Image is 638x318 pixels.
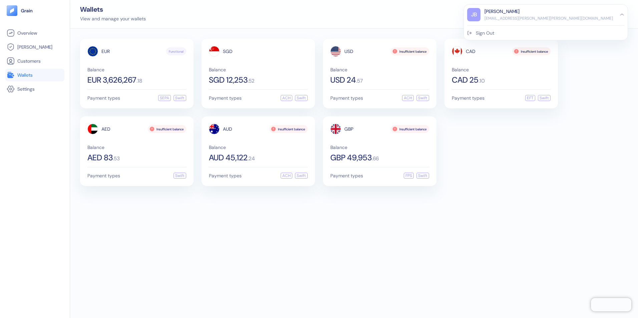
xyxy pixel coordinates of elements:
[416,95,429,101] div: Swift
[295,95,308,101] div: Swift
[402,95,414,101] div: ACH
[538,95,551,101] div: Swift
[452,96,485,100] span: Payment types
[330,96,363,100] span: Payment types
[485,15,613,21] div: [EMAIL_ADDRESS][PERSON_NAME][PERSON_NAME][DOMAIN_NAME]
[209,154,248,162] span: AUD 45,122
[209,67,308,72] span: Balance
[330,173,363,178] span: Payment types
[17,86,35,92] span: Settings
[7,5,17,16] img: logo-tablet-V2.svg
[269,125,308,133] div: Insufficient balance
[391,47,429,55] div: Insufficient balance
[248,78,255,84] span: . 52
[7,43,63,51] a: [PERSON_NAME]
[512,47,551,55] div: Insufficient balance
[87,76,136,84] span: EUR 3,626,267
[485,8,520,15] div: [PERSON_NAME]
[87,154,113,162] span: AED 83
[101,127,110,131] span: AED
[330,67,429,72] span: Balance
[209,76,248,84] span: SGD 12,253
[525,95,535,101] div: EFT
[209,173,242,178] span: Payment types
[248,156,255,161] span: . 24
[101,49,110,54] span: EUR
[87,67,186,72] span: Balance
[478,78,485,84] span: . 10
[136,78,142,84] span: . 18
[17,58,41,64] span: Customers
[372,156,379,161] span: . 66
[158,95,171,101] div: SEPA
[467,8,481,21] div: JB
[223,127,232,131] span: AUD
[80,15,146,22] div: View and manage your wallets
[169,49,184,54] span: Functional
[281,173,292,179] div: ACH
[295,173,308,179] div: Swift
[174,95,186,101] div: Swift
[113,156,120,161] span: . 53
[344,49,353,54] span: USD
[330,145,429,150] span: Balance
[356,78,363,84] span: . 57
[174,173,186,179] div: Swift
[452,67,551,72] span: Balance
[148,125,186,133] div: Insufficient balance
[330,154,372,162] span: GBP 49,953
[17,72,33,78] span: Wallets
[209,96,242,100] span: Payment types
[391,125,429,133] div: Insufficient balance
[17,30,37,36] span: Overview
[87,96,120,100] span: Payment types
[7,85,63,93] a: Settings
[209,145,308,150] span: Balance
[281,95,292,101] div: ACH
[466,49,475,54] span: CAD
[476,30,494,37] div: Sign Out
[591,298,631,311] iframe: Chatra live chat
[87,145,186,150] span: Balance
[7,29,63,37] a: Overview
[7,57,63,65] a: Customers
[21,8,33,13] img: logo
[7,71,63,79] a: Wallets
[330,76,356,84] span: USD 24
[87,173,120,178] span: Payment types
[17,44,52,50] span: [PERSON_NAME]
[416,173,429,179] div: Swift
[344,127,353,131] span: GBP
[223,49,233,54] span: SGD
[404,173,414,179] div: FPS
[80,6,146,13] div: Wallets
[452,76,478,84] span: CAD 25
